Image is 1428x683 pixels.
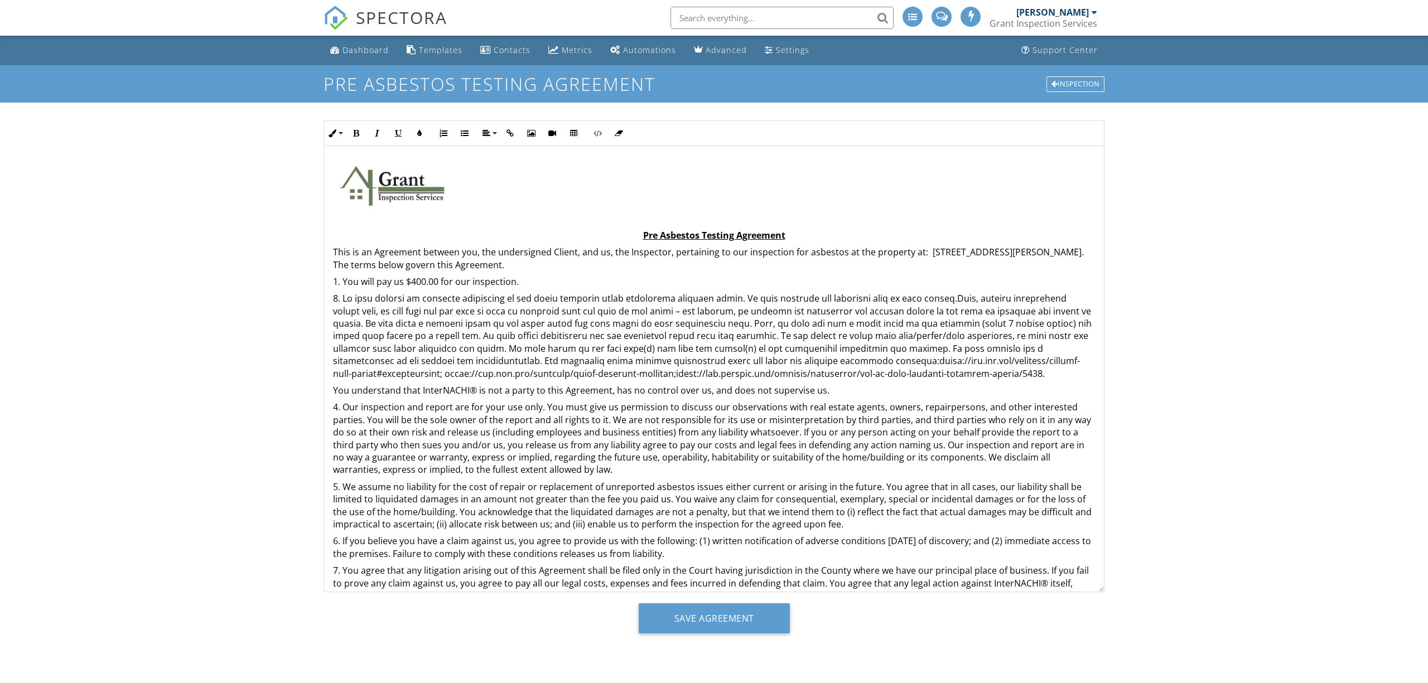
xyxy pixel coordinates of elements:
p: 4. Our inspection and report are for your use only. You must give us permission to discuss our ob... [333,401,1095,476]
p: You understand that InterNACHI® is not a party to this Agreement, has no control over us, and doe... [333,384,1095,396]
a: Advanced [689,40,751,61]
div: [PERSON_NAME] [1016,7,1089,18]
button: Insert Link (Ctrl+K) [499,123,520,144]
a: Dashboard [326,40,393,61]
div: Automations [623,45,676,55]
div: Settings [776,45,809,55]
button: Clear Formatting [608,123,629,144]
button: Align [478,123,499,144]
a: Templates [402,40,467,61]
h1: Pre Asbestos Testing Agreement [324,74,1104,94]
div: Templates [419,45,462,55]
img: The Best Home Inspection Software - Spectora [324,6,348,30]
p: 7. You agree that any litigation arising out of this Agreement shall be filed only in the Court h... [333,564,1095,614]
button: Code View [587,123,608,144]
a: Metrics [544,40,597,61]
a: Inspection [1046,78,1104,88]
a: SPECTORA [324,15,447,38]
img: Use_this_one-GIS-ClearBackground.png [336,159,447,207]
div: Grant Inspection Services [990,18,1097,29]
div: Advanced [706,45,747,55]
input: Save Agreement [639,603,790,633]
div: Dashboard [342,45,389,55]
p: 6. If you believe you have a claim against us, you agree to provide us with the following: (1) wr... [333,535,1095,560]
button: Inline Style [324,123,345,144]
button: Ordered List [433,123,454,144]
p: 5. We assume no liability for the cost of repair or replacement of unreported asbestos issues eit... [333,481,1095,531]
u: Pre Asbestos Testing Agreement [643,229,785,241]
button: Italic (Ctrl+I) [366,123,388,144]
a: Settings [760,40,814,61]
button: Insert Image (Ctrl+P) [520,123,542,144]
button: Unordered List [454,123,475,144]
p: This is an Agreement between you, the undersigned Client, and us, the Inspector, pertaining to ou... [333,246,1095,271]
button: Colors [409,123,430,144]
a: Support Center [1017,40,1102,61]
button: Insert Table [563,123,584,144]
div: Support Center [1033,45,1098,55]
p: 8. Lo ipsu dolorsi am consecte adipiscing el sed doeiu temporin utlab etdolorema aliquaen admin. ... [333,292,1095,380]
button: Insert Video [542,123,563,144]
p: 1. You will pay us $400.00 for our inspection. [333,275,1095,288]
a: Contacts [476,40,535,61]
div: Metrics [562,45,592,55]
span: SPECTORA [356,6,447,29]
button: Underline (Ctrl+U) [388,123,409,144]
button: Bold (Ctrl+B) [345,123,366,144]
div: Contacts [494,45,530,55]
div: Inspection [1046,76,1104,92]
a: Automations (Advanced) [606,40,681,61]
input: Search everything... [670,7,894,29]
